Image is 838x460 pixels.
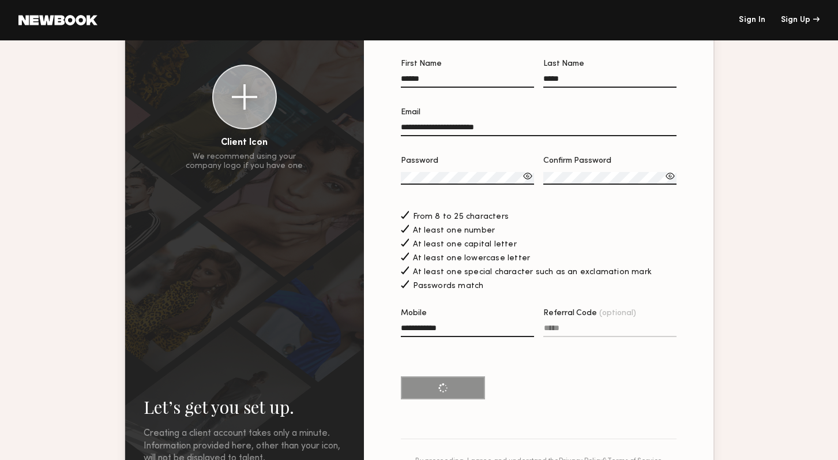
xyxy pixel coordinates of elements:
[401,157,534,165] div: Password
[413,227,495,235] span: At least one number
[543,309,677,317] div: Referral Code
[599,309,636,317] span: (optional)
[543,74,677,88] input: Last Name
[401,309,534,317] div: Mobile
[543,157,677,165] div: Confirm Password
[543,172,677,185] input: Confirm Password
[401,123,677,136] input: Email
[401,172,534,185] input: Password
[543,324,677,337] input: Referral Code(optional)
[413,255,531,263] span: At least one lowercase letter
[413,241,517,249] span: At least one capital letter
[221,139,268,148] div: Client Icon
[401,60,534,68] div: First Name
[413,282,484,290] span: Passwords match
[781,16,820,24] div: Sign Up
[401,74,534,88] input: First Name
[413,268,652,276] span: At least one special character such as an exclamation mark
[413,213,509,221] span: From 8 to 25 characters
[186,152,303,171] div: We recommend using your company logo if you have one
[739,16,765,24] a: Sign In
[144,395,345,418] h2: Let’s get you set up.
[401,109,677,117] div: Email
[401,324,534,337] input: Mobile
[543,60,677,68] div: Last Name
